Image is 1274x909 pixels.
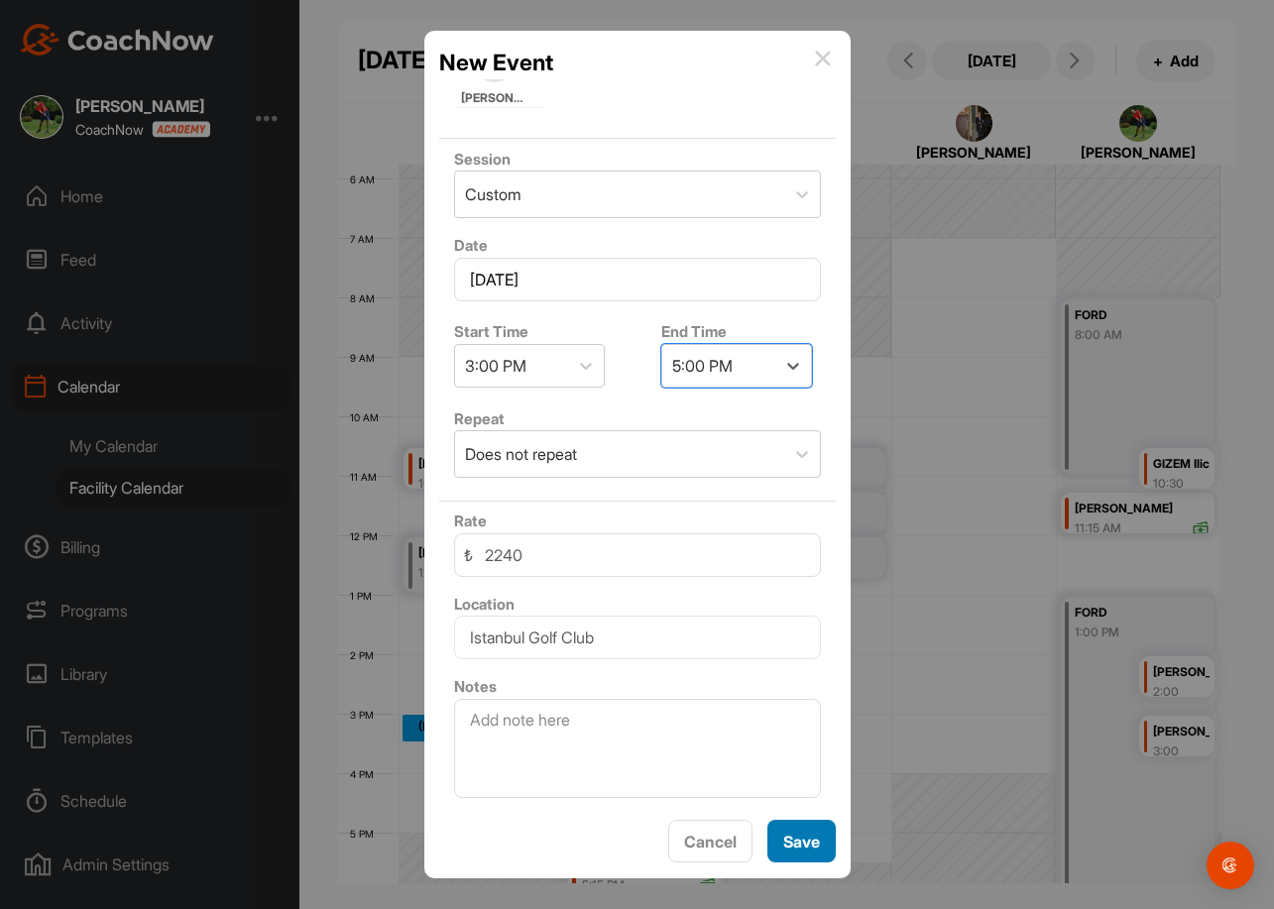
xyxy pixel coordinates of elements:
div: 3:00 PM [465,354,526,378]
button: Cancel [668,820,753,862]
label: Repeat [454,409,505,428]
label: Rate [454,511,487,530]
span: [PERSON_NAME] [461,89,528,107]
div: Custom [465,182,521,206]
button: Save [767,820,836,862]
label: Start Time [454,322,528,341]
input: Select Date [454,258,821,301]
div: Does not repeat [465,442,577,466]
span: Save [783,832,820,852]
label: Location [454,595,515,614]
label: Session [454,150,511,169]
label: Date [454,236,488,255]
span: ₺ [464,543,473,567]
h2: New Event [439,46,553,79]
label: End Time [661,322,727,341]
img: info [815,51,831,66]
span: Cancel [684,832,737,852]
label: Notes [454,677,497,696]
div: Open Intercom Messenger [1207,842,1254,889]
input: 0 [454,533,821,577]
div: 5:00 PM [672,354,733,378]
